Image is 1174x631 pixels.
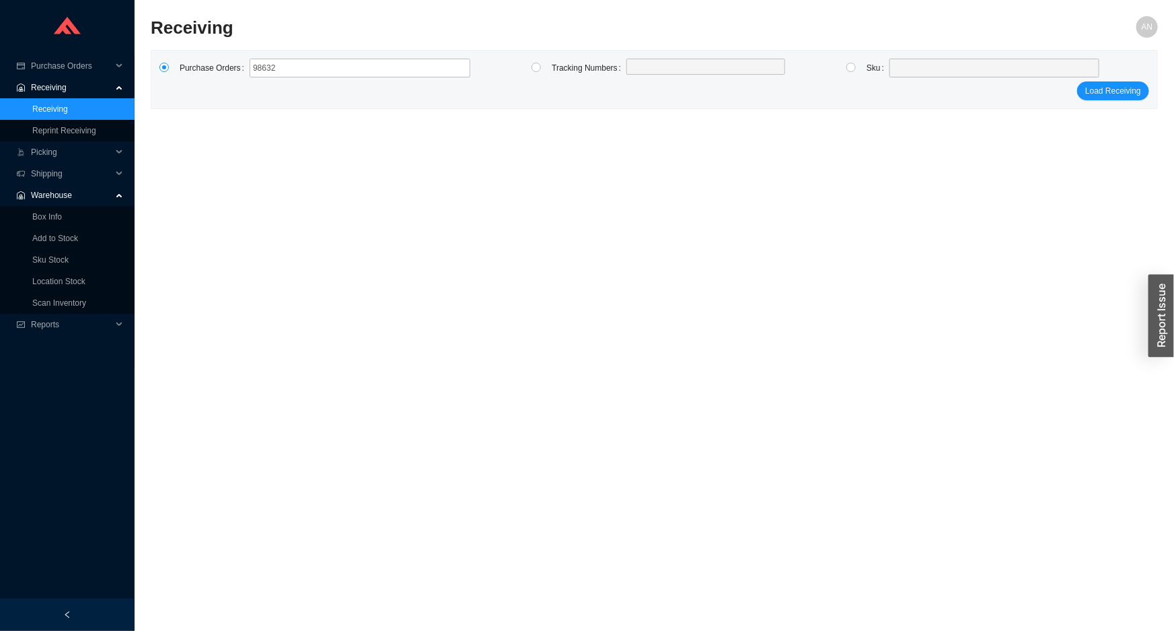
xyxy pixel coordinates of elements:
[32,234,78,243] a: Add to Stock
[32,212,62,222] a: Box Info
[31,77,112,98] span: Receiving
[1085,84,1141,98] span: Load Receiving
[31,163,112,185] span: Shipping
[552,59,626,77] label: Tracking Numbers
[180,59,250,77] label: Purchase Orders
[32,277,85,286] a: Location Stock
[31,185,112,206] span: Warehouse
[32,298,86,308] a: Scan Inventory
[31,55,112,77] span: Purchase Orders
[16,321,26,329] span: fund
[31,314,112,335] span: Reports
[32,255,69,265] a: Sku Stock
[1077,81,1149,100] button: Load Receiving
[32,126,96,135] a: Reprint Receiving
[867,59,889,77] label: Sku
[16,62,26,70] span: credit-card
[151,16,906,40] h2: Receiving
[63,611,71,619] span: left
[31,141,112,163] span: Picking
[32,104,68,114] a: Receiving
[1142,16,1153,38] span: AN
